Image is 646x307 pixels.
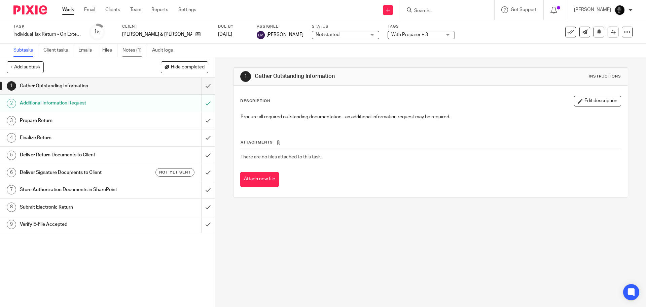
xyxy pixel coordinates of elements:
div: 8 [7,203,16,212]
a: Files [102,44,117,57]
label: Task [13,24,81,29]
p: [PERSON_NAME] [574,6,611,13]
div: 2 [7,99,16,108]
button: + Add subtask [7,61,44,73]
div: Individual Tax Return - On Extension [13,31,81,38]
img: Chris.jpg [614,5,625,16]
a: Settings [178,6,196,13]
div: 1 [240,71,251,82]
h1: Finalize Return [20,133,136,143]
a: Email [84,6,95,13]
a: Emails [78,44,97,57]
h1: Verify E-File Accepted [20,219,136,229]
h1: Gather Outstanding Information [255,73,445,80]
button: Edit description [574,96,621,106]
a: Audit logs [152,44,178,57]
div: 1 [7,81,16,91]
div: 9 [7,220,16,229]
h1: Additional Information Request [20,98,136,108]
div: 1 [94,28,101,36]
small: /9 [97,30,101,34]
div: 6 [7,168,16,177]
span: [DATE] [218,32,232,37]
label: Client [122,24,210,29]
span: Hide completed [171,65,205,70]
a: Client tasks [43,44,73,57]
h1: Deliver Signature Documents to Client [20,167,136,178]
h1: Deliver Return Documents to Client [20,150,136,160]
div: 4 [7,133,16,143]
label: Assignee [257,24,303,29]
button: Hide completed [161,61,208,73]
label: Tags [388,24,455,29]
a: Subtasks [13,44,38,57]
span: There are no files attached to this task. [241,155,322,159]
p: Description [240,98,270,104]
button: Attach new file [240,172,279,187]
h1: Store Authorization Documents in SharePoint [20,185,136,195]
h1: Submit Electronic Return [20,202,136,212]
a: Work [62,6,74,13]
img: Pixie [13,5,47,14]
div: Instructions [589,74,621,79]
span: Get Support [511,7,537,12]
input: Search [414,8,474,14]
div: 5 [7,151,16,160]
span: Not started [316,32,339,37]
div: 7 [7,185,16,194]
span: [PERSON_NAME] [266,31,303,38]
span: With Preparer + 3 [391,32,428,37]
span: Not yet sent [159,170,191,175]
h1: Gather Outstanding Information [20,81,136,91]
img: svg%3E [257,31,265,39]
a: Notes (1) [122,44,147,57]
a: Team [130,6,141,13]
p: Procure all required outstanding documentation - an additional information request may be required. [241,114,620,120]
h1: Prepare Return [20,116,136,126]
span: Attachments [241,141,273,144]
p: [PERSON_NAME] & [PERSON_NAME] [122,31,192,38]
label: Status [312,24,379,29]
a: Reports [151,6,168,13]
a: Clients [105,6,120,13]
div: 3 [7,116,16,125]
label: Due by [218,24,248,29]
